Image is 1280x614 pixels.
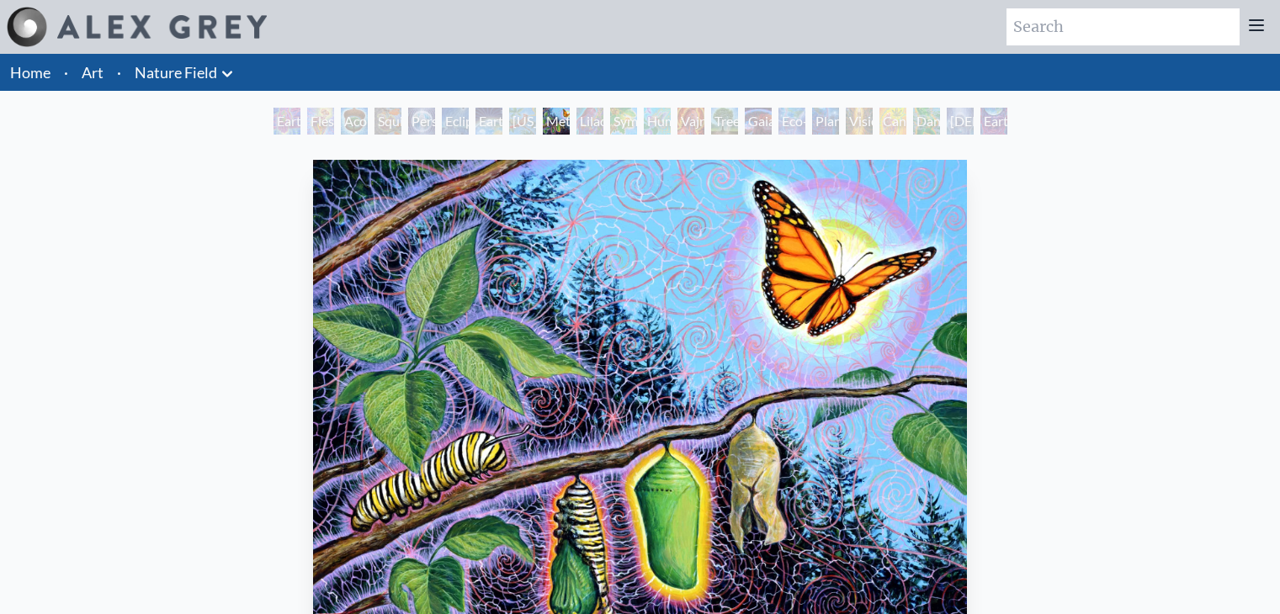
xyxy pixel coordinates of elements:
div: Lilacs [576,108,603,135]
div: Earthmind [980,108,1007,135]
a: Art [82,61,104,84]
div: Planetary Prayers [812,108,839,135]
div: [US_STATE] Song [509,108,536,135]
div: Squirrel [374,108,401,135]
a: Home [10,63,50,82]
div: Eco-Atlas [778,108,805,135]
div: Tree & Person [711,108,738,135]
div: Humming Bird [644,108,671,135]
div: Vajra Horse [677,108,704,135]
div: Person Planet [408,108,435,135]
div: Flesh of the Gods [307,108,334,135]
div: Metamorphosis [543,108,570,135]
li: · [110,54,128,91]
li: · [57,54,75,91]
div: [DEMOGRAPHIC_DATA] in the Ocean of Awareness [947,108,974,135]
div: Earth Witness [274,108,300,135]
div: Earth Energies [475,108,502,135]
div: Vision Tree [846,108,873,135]
div: Cannabis Mudra [879,108,906,135]
div: Eclipse [442,108,469,135]
div: Gaia [745,108,772,135]
div: Dance of Cannabia [913,108,940,135]
input: Search [1006,8,1240,45]
div: Acorn Dream [341,108,368,135]
div: Symbiosis: Gall Wasp & Oak Tree [610,108,637,135]
a: Nature Field [135,61,217,84]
